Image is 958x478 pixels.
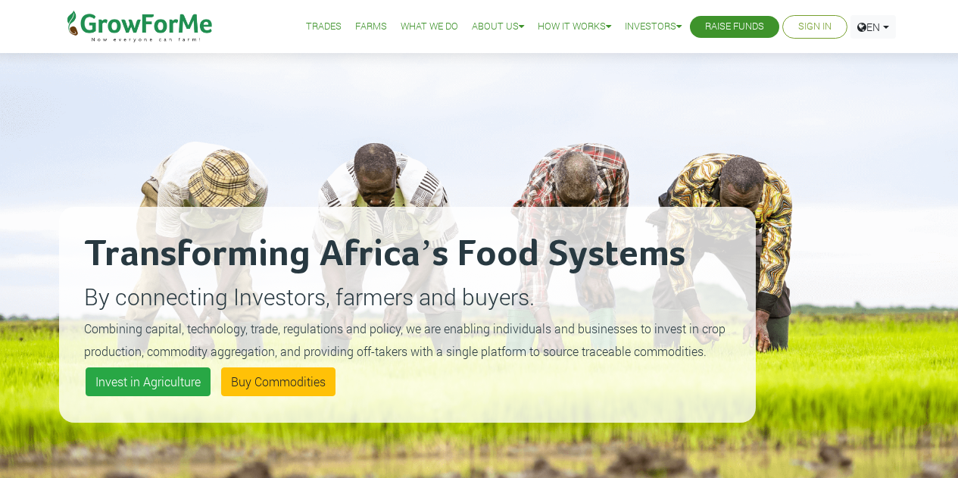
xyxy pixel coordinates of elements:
a: How it Works [538,19,611,35]
a: Sign In [798,19,832,35]
small: Combining capital, technology, trade, regulations and policy, we are enabling individuals and bus... [84,320,726,359]
a: EN [850,15,896,39]
a: Raise Funds [705,19,764,35]
a: What We Do [401,19,458,35]
h2: Transforming Africa’s Food Systems [84,232,731,277]
a: Trades [306,19,342,35]
p: By connecting Investors, farmers and buyers. [84,280,731,314]
a: Investors [625,19,682,35]
a: Farms [355,19,387,35]
a: Invest in Agriculture [86,367,211,396]
a: About Us [472,19,524,35]
a: Buy Commodities [221,367,335,396]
